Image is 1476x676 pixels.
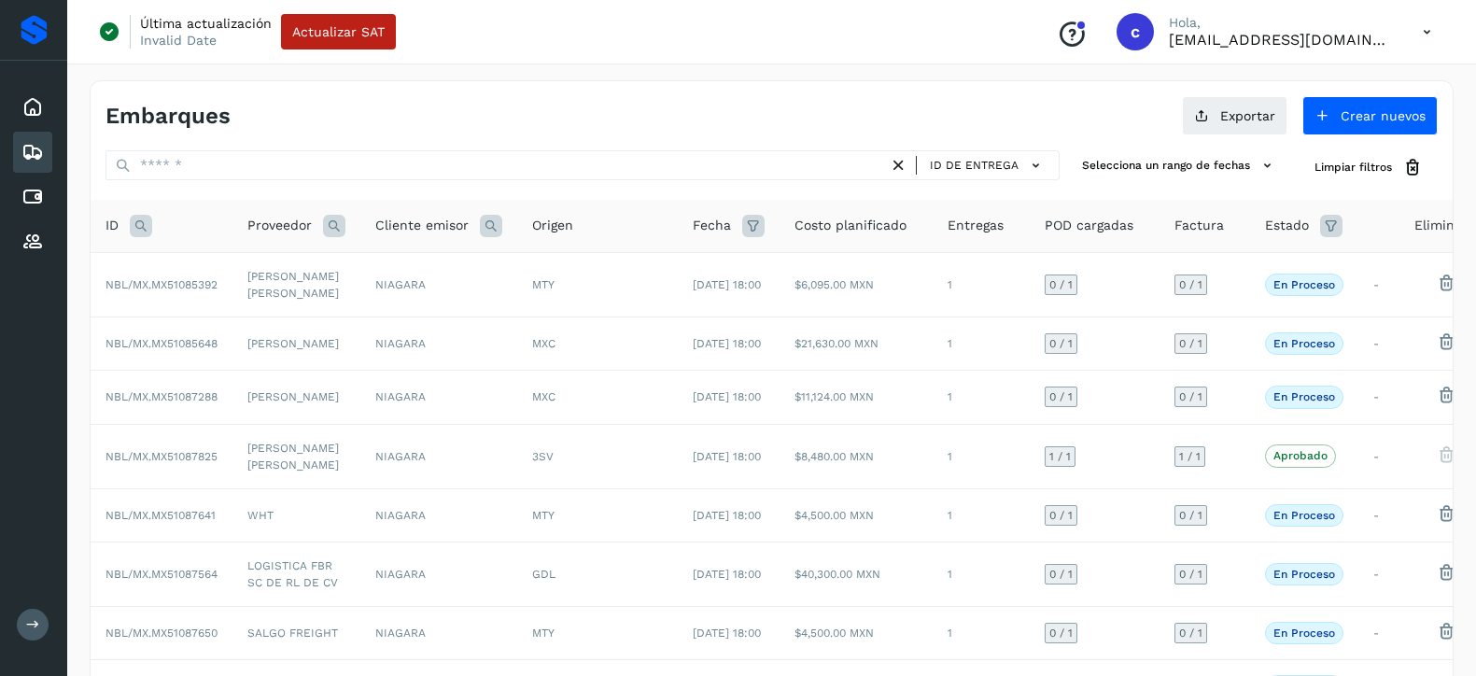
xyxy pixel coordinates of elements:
[780,607,933,660] td: $4,500.00 MXN
[105,509,216,522] span: NBL/MX.MX51087641
[360,607,517,660] td: NIAGARA
[532,568,555,581] span: GDL
[532,509,555,522] span: MTY
[1358,424,1399,488] td: -
[105,450,218,463] span: NBL/MX.MX51087825
[532,390,555,403] span: MXC
[232,542,360,607] td: LOGISTICA FBR SC DE RL DE CV
[693,509,761,522] span: [DATE] 18:00
[780,424,933,488] td: $8,480.00 MXN
[1273,390,1335,403] p: En proceso
[1414,216,1468,235] span: Eliminar
[532,450,554,463] span: 3SV
[532,278,555,291] span: MTY
[1273,568,1335,581] p: En proceso
[933,542,1030,607] td: 1
[1049,338,1073,349] span: 0 / 1
[1220,109,1275,122] span: Exportar
[1179,451,1201,462] span: 1 / 1
[232,317,360,370] td: [PERSON_NAME]
[247,216,312,235] span: Proveedor
[933,317,1030,370] td: 1
[1273,337,1335,350] p: En proceso
[105,278,218,291] span: NBL/MX.MX51085392
[360,317,517,370] td: NIAGARA
[1049,510,1073,521] span: 0 / 1
[360,371,517,424] td: NIAGARA
[1169,31,1393,49] p: calbor@niagarawater.com
[933,252,1030,317] td: 1
[693,216,731,235] span: Fecha
[1300,150,1438,185] button: Limpiar filtros
[1265,216,1309,235] span: Estado
[1045,216,1133,235] span: POD cargadas
[105,568,218,581] span: NBL/MX.MX51087564
[232,607,360,660] td: SALGO FREIGHT
[1049,627,1073,639] span: 0 / 1
[1358,488,1399,542] td: -
[1273,509,1335,522] p: En proceso
[1358,317,1399,370] td: -
[1314,159,1392,176] span: Limpiar filtros
[140,32,217,49] p: Invalid Date
[13,176,52,218] div: Cuentas por pagar
[105,337,218,350] span: NBL/MX.MX51085648
[532,627,555,640] span: MTY
[933,371,1030,424] td: 1
[693,568,761,581] span: [DATE] 18:00
[693,450,761,463] span: [DATE] 18:00
[105,216,119,235] span: ID
[13,132,52,173] div: Embarques
[1302,96,1438,135] button: Crear nuevos
[292,25,385,38] span: Actualizar SAT
[532,216,573,235] span: Origen
[13,87,52,128] div: Inicio
[1358,607,1399,660] td: -
[780,317,933,370] td: $21,630.00 MXN
[1358,371,1399,424] td: -
[693,278,761,291] span: [DATE] 18:00
[360,252,517,317] td: NIAGARA
[1182,96,1287,135] button: Exportar
[933,488,1030,542] td: 1
[1075,150,1285,181] button: Selecciona un rango de fechas
[1273,449,1328,462] p: Aprobado
[360,488,517,542] td: NIAGARA
[1273,278,1335,291] p: En proceso
[232,252,360,317] td: [PERSON_NAME] [PERSON_NAME]
[1049,451,1071,462] span: 1 / 1
[1358,252,1399,317] td: -
[532,337,555,350] span: MXC
[693,390,761,403] span: [DATE] 18:00
[933,607,1030,660] td: 1
[1273,627,1335,640] p: En proceso
[105,627,218,640] span: NBL/MX.MX51087650
[1341,109,1426,122] span: Crear nuevos
[1179,510,1202,521] span: 0 / 1
[780,252,933,317] td: $6,095.00 MXN
[281,14,396,49] button: Actualizar SAT
[693,627,761,640] span: [DATE] 18:00
[1179,338,1202,349] span: 0 / 1
[1049,279,1073,290] span: 0 / 1
[794,216,907,235] span: Costo planificado
[375,216,469,235] span: Cliente emisor
[948,216,1004,235] span: Entregas
[1174,216,1224,235] span: Factura
[1179,627,1202,639] span: 0 / 1
[1358,542,1399,607] td: -
[105,103,231,130] h4: Embarques
[924,152,1051,179] button: ID de entrega
[140,15,272,32] p: Última actualización
[232,371,360,424] td: [PERSON_NAME]
[780,542,933,607] td: $40,300.00 MXN
[1179,391,1202,402] span: 0 / 1
[1179,279,1202,290] span: 0 / 1
[933,424,1030,488] td: 1
[13,221,52,262] div: Proveedores
[232,424,360,488] td: [PERSON_NAME] [PERSON_NAME]
[1169,15,1393,31] p: Hola,
[360,542,517,607] td: NIAGARA
[780,488,933,542] td: $4,500.00 MXN
[232,488,360,542] td: WHT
